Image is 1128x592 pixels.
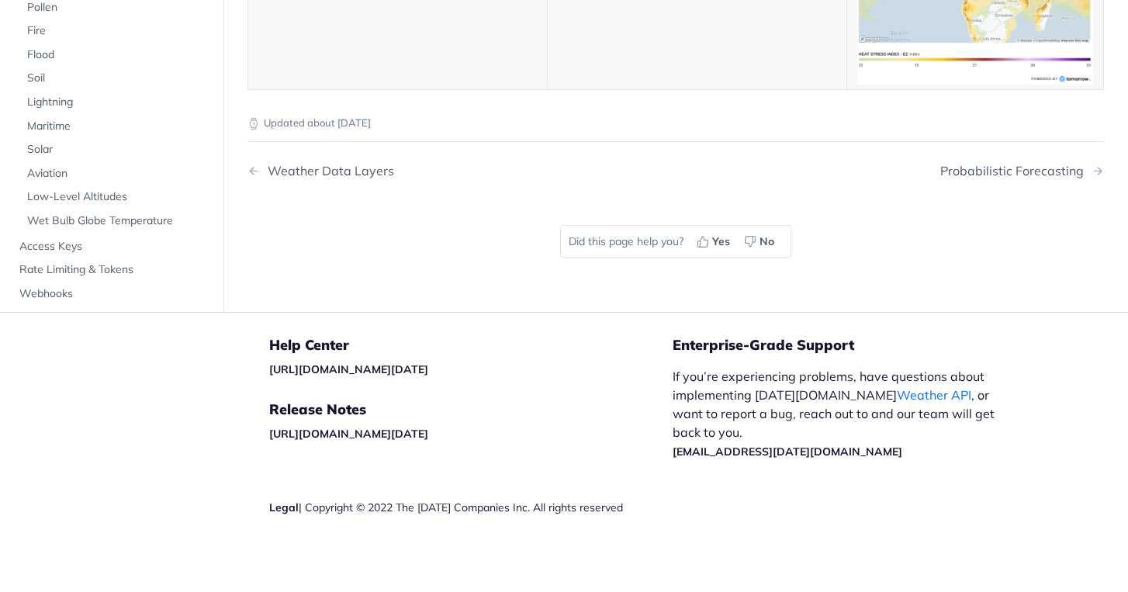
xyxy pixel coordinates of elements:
span: Versioning [19,310,208,325]
a: Weather API [897,387,971,403]
a: Rate Limiting & Tokens [12,258,212,282]
h5: Release Notes [269,400,673,419]
span: Lightning [27,95,208,110]
nav: Pagination Controls [247,148,1104,194]
a: Access Keys [12,235,212,258]
span: Maritime [27,119,208,134]
div: Probabilistic Forecasting [940,164,1092,178]
span: Fire [27,23,208,39]
a: Maritime [19,115,212,138]
a: Low-Level Altitudes [19,185,212,209]
span: Flood [27,47,208,63]
h5: Help Center [269,336,673,355]
p: Updated about [DATE] [247,116,1104,131]
p: If you’re experiencing problems, have questions about implementing [DATE][DOMAIN_NAME] , or want ... [673,367,1011,460]
span: Webhooks [19,286,208,302]
a: Wet Bulb Globe Temperature [19,209,212,233]
a: Flood [19,43,212,67]
a: Previous Page: Weather Data Layers [247,164,614,178]
span: Access Keys [19,239,208,254]
button: No [739,230,783,253]
a: Aviation [19,162,212,185]
a: Fire [19,19,212,43]
div: | Copyright © 2022 The [DATE] Companies Inc. All rights reserved [269,500,673,515]
span: Yes [712,234,730,250]
span: Wet Bulb Globe Temperature [27,213,208,229]
div: Did this page help you? [560,225,791,258]
a: Next Page: Probabilistic Forecasting [940,164,1104,178]
span: Low-Level Altitudes [27,189,208,205]
div: Weather Data Layers [260,164,394,178]
a: Versioning [12,306,212,329]
a: Solar [19,138,212,161]
a: Lightning [19,91,212,114]
span: Soil [27,71,208,86]
a: Soil [19,67,212,90]
button: Yes [691,230,739,253]
a: Webhooks [12,282,212,306]
a: [URL][DOMAIN_NAME][DATE] [269,427,428,441]
span: No [759,234,774,250]
span: Solar [27,142,208,158]
span: Rate Limiting & Tokens [19,262,208,278]
h5: Enterprise-Grade Support [673,336,1036,355]
a: [EMAIL_ADDRESS][DATE][DOMAIN_NAME] [673,445,902,459]
span: Aviation [27,166,208,182]
a: [URL][DOMAIN_NAME][DATE] [269,362,428,376]
a: Legal [269,500,299,514]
